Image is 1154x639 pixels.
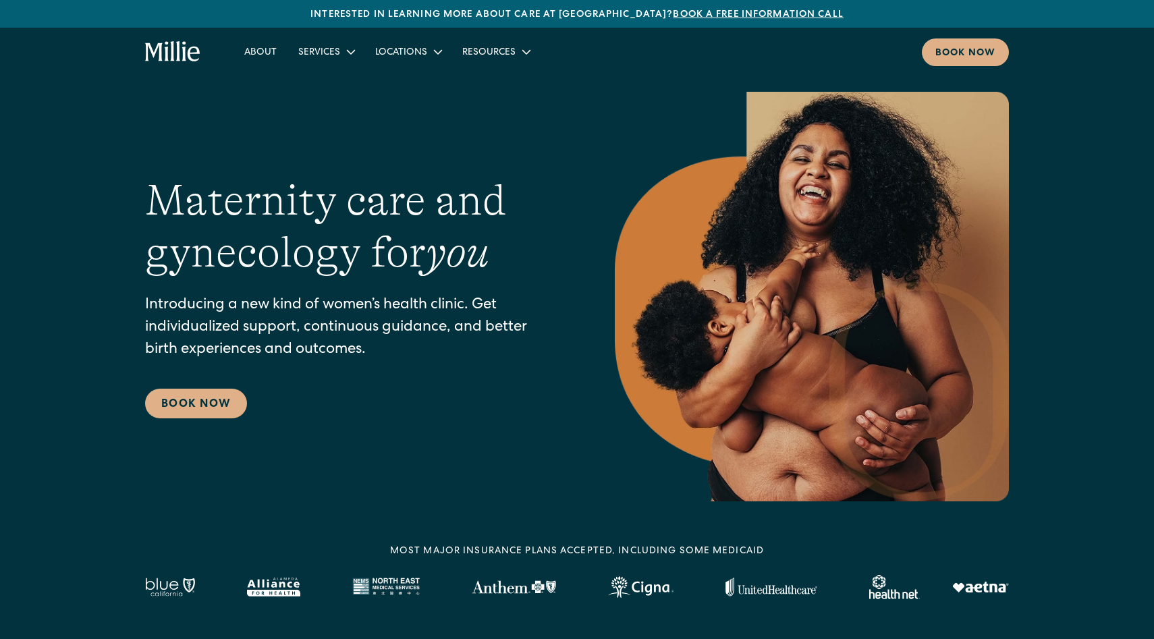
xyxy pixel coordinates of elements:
h1: Maternity care and gynecology for [145,175,561,279]
img: United Healthcare logo [725,578,817,596]
a: Book now [922,38,1009,66]
img: Aetna logo [952,582,1009,592]
img: Healthnet logo [869,575,920,599]
div: Book now [935,47,995,61]
a: Book Now [145,389,247,418]
a: home [145,41,201,63]
img: Alameda Alliance logo [247,578,300,596]
div: Locations [375,46,427,60]
p: Introducing a new kind of women’s health clinic. Get individualized support, continuous guidance,... [145,295,561,362]
img: Cigna logo [608,576,674,598]
em: you [426,228,489,277]
img: North East Medical Services logo [352,578,420,596]
a: About [233,40,287,63]
div: Locations [364,40,451,63]
img: Anthem Logo [472,580,556,594]
a: Book a free information call [673,10,843,20]
img: Blue California logo [145,578,195,596]
div: Resources [462,46,516,60]
img: Smiling mother with her baby in arms, celebrating body positivity and the nurturing bond of postp... [615,92,1009,501]
div: Services [298,46,340,60]
div: MOST MAJOR INSURANCE PLANS ACCEPTED, INCLUDING some MEDICAID [390,545,764,559]
div: Resources [451,40,540,63]
div: Services [287,40,364,63]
